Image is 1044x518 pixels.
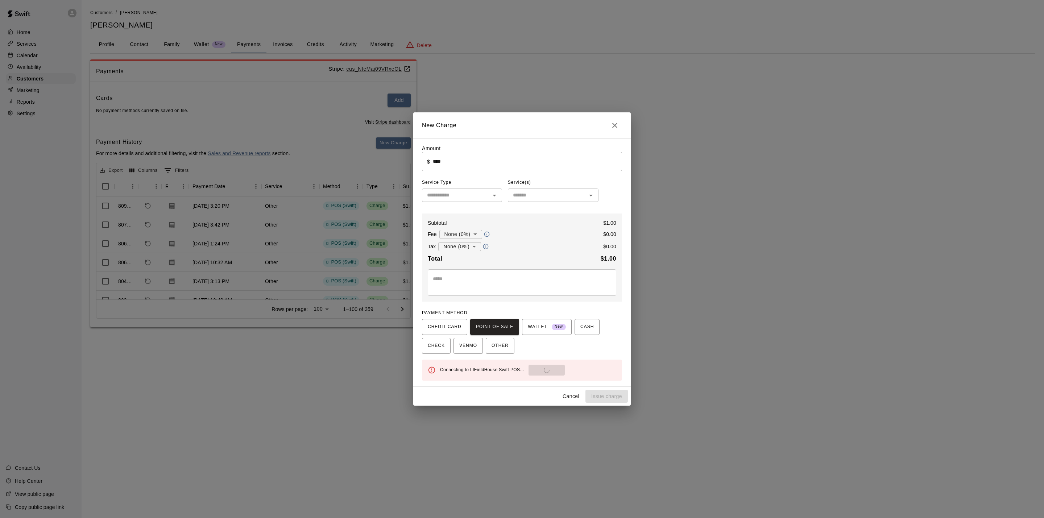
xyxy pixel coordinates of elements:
label: Amount [422,145,441,151]
b: $ 1.00 [601,256,616,262]
span: Service Type [422,177,502,188]
button: Cancel [559,390,583,403]
h2: New Charge [413,112,631,138]
span: CHECK [428,340,445,352]
button: WALLET New [522,319,572,335]
span: Service(s) [508,177,531,188]
button: CHECK [422,338,451,354]
span: Connecting to LIFieldHouse Swift POS... [440,367,524,372]
b: Total [428,256,442,262]
button: VENMO [453,338,483,354]
span: POINT OF SALE [476,321,513,333]
span: PAYMENT METHOD [422,310,467,315]
button: CASH [575,319,600,335]
button: Open [489,190,500,200]
p: $ 1.00 [603,219,616,227]
p: Tax [428,243,436,250]
span: VENMO [459,340,477,352]
p: Fee [428,231,437,238]
span: OTHER [492,340,509,352]
div: None (0%) [439,228,482,241]
div: None (0%) [438,240,481,253]
button: Open [586,190,596,200]
span: WALLET [528,321,566,333]
p: Subtotal [428,219,447,227]
span: CREDIT CARD [428,321,461,333]
span: New [552,322,566,332]
button: CREDIT CARD [422,319,467,335]
button: OTHER [486,338,514,354]
button: Close [608,118,622,133]
p: $ 0.00 [603,231,616,238]
span: CASH [580,321,594,333]
p: $ [427,158,430,165]
p: $ 0.00 [603,243,616,250]
button: POINT OF SALE [470,319,519,335]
